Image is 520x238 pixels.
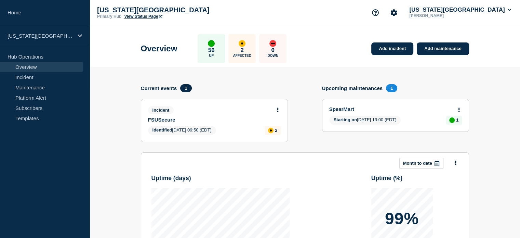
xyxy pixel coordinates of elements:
[399,158,443,169] button: Month to date
[322,85,383,91] h4: Upcoming maintenances
[241,47,244,54] p: 2
[408,7,512,13] button: [US_STATE][GEOGRAPHIC_DATA]
[371,42,413,55] a: Add incident
[209,54,214,58] p: Up
[417,42,469,55] a: Add maintenance
[275,128,277,133] p: 2
[233,54,251,58] p: Affected
[386,84,397,92] span: 1
[151,175,290,182] h3: Uptime ( days )
[371,175,458,182] h3: Uptime ( % )
[368,5,383,20] button: Support
[148,117,271,123] a: FSUSecure
[271,47,275,54] p: 0
[268,128,274,133] div: affected
[208,40,215,47] div: up
[329,116,401,125] span: [DATE] 19:00 (EDT)
[334,117,357,122] span: Starting on
[141,44,177,53] h1: Overview
[148,106,174,114] span: Incident
[269,40,276,47] div: down
[180,84,191,92] span: 1
[97,6,234,14] p: [US_STATE][GEOGRAPHIC_DATA]
[239,40,245,47] div: affected
[456,117,458,123] p: 1
[124,14,162,19] a: View Status Page
[449,117,455,123] div: up
[152,127,172,133] span: Identified
[387,5,401,20] button: Account settings
[267,54,278,58] p: Down
[408,13,479,18] p: [PERSON_NAME]
[8,33,73,39] p: [US_STATE][GEOGRAPHIC_DATA]
[329,106,453,112] a: SpearMart
[97,14,121,19] p: Primary Hub
[148,126,216,135] span: [DATE] 09:50 (EDT)
[385,211,419,227] p: 99%
[403,161,432,166] p: Month to date
[141,85,177,91] h4: Current events
[208,47,215,54] p: 56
